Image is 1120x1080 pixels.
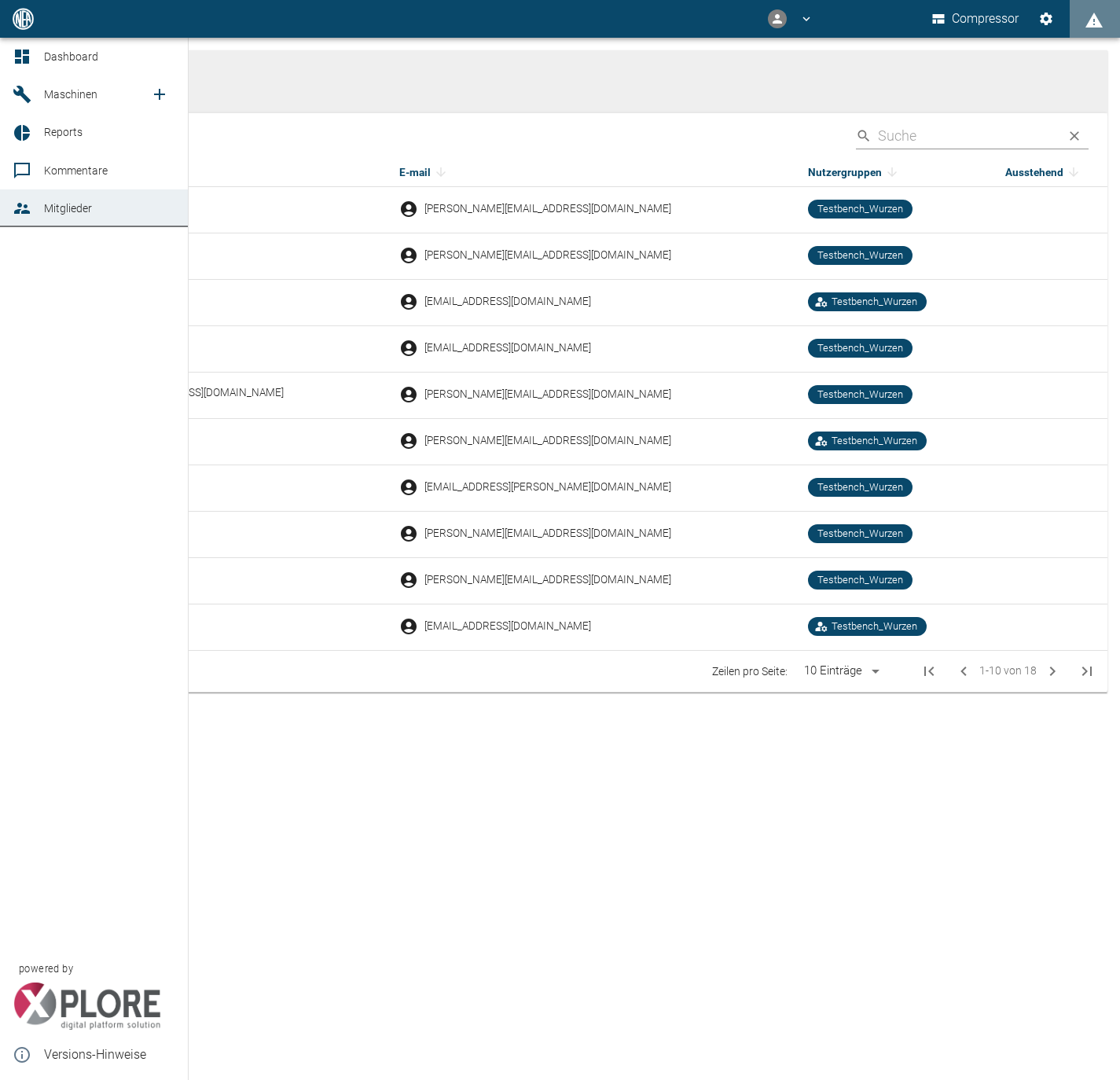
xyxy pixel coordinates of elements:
[424,433,671,448] span: [PERSON_NAME][EMAIL_ADDRESS][DOMAIN_NAME]
[808,163,902,182] span: Nutzergruppen
[424,201,671,216] span: [PERSON_NAME][EMAIL_ADDRESS][DOMAIN_NAME]
[57,280,387,326] td: [PERSON_NAME]
[44,202,92,215] span: Mitglieder
[399,163,451,182] span: E-mail
[1037,656,1068,687] button: Next Page
[808,163,981,182] div: Nutzergruppen
[948,656,979,687] span: Vorherige Seite
[424,340,591,355] span: [EMAIL_ADDRESS][DOMAIN_NAME]
[57,419,387,465] td: [PERSON_NAME]
[811,202,909,217] span: Testbench_Wurzen
[825,619,924,634] span: Testbench_Wurzen
[57,512,387,558] td: -
[424,619,591,634] span: [EMAIL_ADDRESS][DOMAIN_NAME]
[1068,652,1106,690] span: Letzte Seite
[424,526,671,541] span: [PERSON_NAME][EMAIL_ADDRESS][DOMAIN_NAME]
[811,527,909,542] span: Testbench_Wurzen
[57,187,387,233] td: [PERSON_NAME]
[811,480,909,495] span: Testbench_Wurzen
[44,126,83,138] span: Reports
[1037,656,1068,687] span: Nächste Seite
[44,164,108,177] span: Kommentare
[424,387,671,402] span: [PERSON_NAME][EMAIL_ADDRESS][DOMAIN_NAME]
[57,373,387,419] td: Christoph [EMAIL_ADDRESS][DOMAIN_NAME]
[424,294,591,309] span: [EMAIL_ADDRESS][DOMAIN_NAME]
[811,341,909,356] span: Testbench_Wurzen
[1005,163,1084,182] span: Ausstehend
[44,50,98,63] span: Dashboard
[424,479,671,494] span: [EMAIL_ADDRESS][PERSON_NAME][DOMAIN_NAME]
[712,663,788,679] p: Zeilen pro Seite:
[811,388,909,402] span: Testbench_Wurzen
[57,604,387,651] td: Development
[69,163,374,182] div: Name
[910,652,948,690] span: Erste Seite
[811,573,909,588] span: Testbench_Wurzen
[929,5,1023,33] button: Compressor
[825,434,924,449] span: Testbench_Wurzen
[424,248,671,263] span: [PERSON_NAME][EMAIL_ADDRESS][DOMAIN_NAME]
[766,6,816,31] button: thomas.stein@neuman-esser.de
[1068,652,1106,690] button: Last Page
[399,163,783,182] div: E-mail
[811,248,909,263] span: Testbench_Wurzen
[144,79,175,110] a: new /machines
[57,233,387,280] td: -
[11,8,35,29] img: logo
[1005,163,1095,182] div: Ausstehend
[800,663,866,680] div: 10 Einträge
[878,122,1054,149] input: Search
[19,961,73,976] span: powered by
[57,326,387,373] td: -
[424,572,671,587] span: [PERSON_NAME][EMAIL_ADDRESS][DOMAIN_NAME]
[856,128,872,144] svg: Suche
[13,983,161,1030] img: Xplore Logo
[825,295,924,310] span: Testbench_Wurzen
[57,558,387,604] td: [PERSON_NAME]
[44,88,97,101] span: Maschinen
[57,465,387,512] td: -
[1032,5,1060,33] button: Einstellungen
[44,1045,175,1064] span: Versions-Hinweise
[979,662,1037,680] span: 1-10 von 18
